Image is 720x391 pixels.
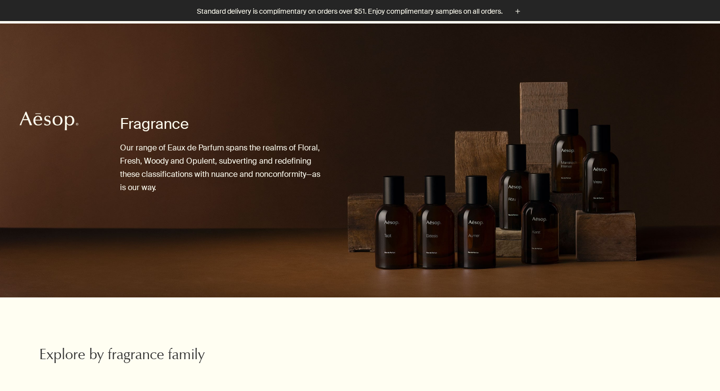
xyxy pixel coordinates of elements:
[20,111,78,131] svg: Aesop
[120,114,321,134] h1: Fragrance
[39,346,253,366] h2: Explore by fragrance family
[17,109,81,136] a: Aesop
[197,6,523,17] button: Standard delivery is complimentary on orders over $51. Enjoy complimentary samples on all orders.
[197,6,503,17] p: Standard delivery is complimentary on orders over $51. Enjoy complimentary samples on all orders.
[120,141,321,195] p: Our range of Eaux de Parfum spans the realms of Floral, Fresh, Woody and Opulent, subverting and ...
